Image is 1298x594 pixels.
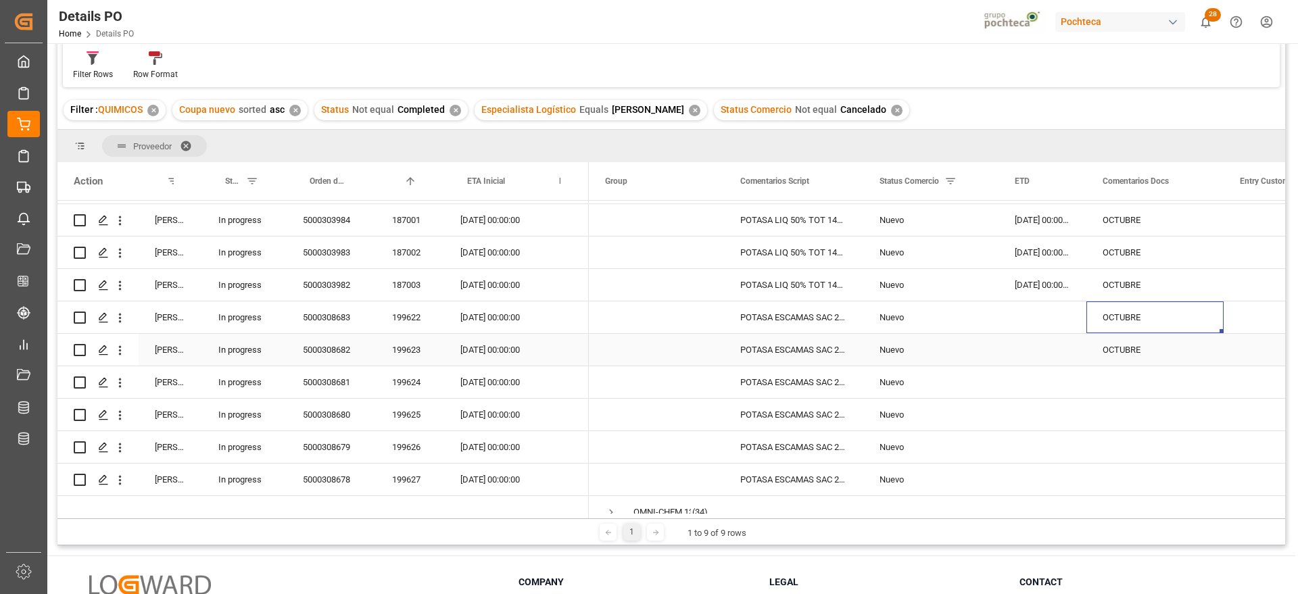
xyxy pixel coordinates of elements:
span: Status [225,176,241,186]
div: 5000308682 [287,334,376,366]
button: show 28 new notifications [1191,7,1221,37]
div: [DATE] 00:00:00 [999,269,1086,301]
div: POTASA ESCAMAS SAC 25 KG BR (93127) [724,464,863,495]
div: [PERSON_NAME] [139,301,202,333]
div: Press SPACE to select this row. [57,204,589,237]
div: Nuevo [880,464,982,495]
span: Status Comercio [880,176,939,186]
div: [PERSON_NAME] [139,237,202,268]
span: Entry Customs [1240,176,1293,186]
div: Row Format [133,68,178,80]
div: Press SPACE to select this row. [57,237,589,269]
div: [DATE] 00:00:00 [999,237,1086,268]
h3: Company [519,575,752,589]
div: [DATE] 00:00:00 [444,431,536,463]
div: Nuevo [880,367,982,398]
span: Cancelado [840,104,886,115]
div: In progress [202,464,287,495]
div: OCTUBRE [1086,269,1224,301]
div: OCTUBRE [1086,204,1224,236]
div: 5000308678 [287,464,376,495]
span: Comentarios Script [740,176,809,186]
div: [PERSON_NAME] [139,334,202,366]
div: Nuevo [880,432,982,463]
div: POTASA ESCAMAS SAC 25 KG BR (93127) [724,334,863,366]
h3: Contact [1019,575,1253,589]
div: POTASA ESCAMAS SAC 25 KG BR (93127) [724,366,863,398]
span: ETA Inicial [467,176,505,186]
div: In progress [202,399,287,430]
div: 5000308679 [287,431,376,463]
div: 187003 [376,269,444,301]
div: POTASA LIQ 50% TOT 1450 KG E/I BR N (969 [724,204,863,236]
button: Help Center [1221,7,1251,37]
div: POTASA LIQ 50% TOT 1450 KG E/I BR N (969 [724,237,863,268]
div: 5000303984 [287,204,376,236]
span: Proveedor [133,141,172,151]
div: OCTUBRE [1086,334,1224,366]
div: 199622 [376,301,444,333]
span: QUIMICOS [98,104,143,115]
div: 187001 [376,204,444,236]
span: ETD [1015,176,1030,186]
span: Not equal [795,104,837,115]
div: Details PO [59,6,134,26]
div: [DATE] 00:00:00 [444,269,536,301]
span: asc [270,104,285,115]
span: Status [321,104,349,115]
div: [PERSON_NAME] [139,269,202,301]
div: 199626 [376,431,444,463]
a: Home [59,29,81,39]
div: [DATE] 00:00:00 [444,399,536,430]
div: Action [74,175,103,187]
div: 187002 [376,237,444,268]
div: Pochteca [1055,12,1185,32]
div: POTASA ESCAMAS SAC 25 KG BR (93127) [724,399,863,430]
div: [DATE] 00:00:00 [444,334,536,366]
div: [DATE] 00:00:00 [999,204,1086,236]
div: Press SPACE to select this row. [57,334,589,366]
div: ✕ [891,105,903,116]
img: pochtecaImg.jpg_1689854062.jpg [980,10,1047,34]
div: OCTUBRE [1086,237,1224,268]
div: 199624 [376,366,444,398]
div: In progress [202,301,287,333]
h3: Legal [769,575,1003,589]
div: POTASA ESCAMAS SAC 25 KG BR (93127) [724,301,863,333]
span: Equals [579,104,608,115]
span: Especialista Logístico [481,104,576,115]
div: 5000308681 [287,366,376,398]
div: In progress [202,431,287,463]
div: [DATE] 00:00:00 [444,237,536,268]
div: 1 [623,524,640,541]
div: 1 to 9 of 9 rows [688,526,746,540]
div: In progress [202,269,287,301]
div: ✕ [689,105,700,116]
div: 5000303982 [287,269,376,301]
div: Nuevo [880,399,982,430]
div: [PERSON_NAME] [139,399,202,430]
span: Completed [398,104,445,115]
div: Press SPACE to select this row. [57,269,589,301]
div: [DATE] 00:00:00 [444,366,536,398]
div: [DATE] 00:00:00 [444,301,536,333]
span: Not equal [352,104,394,115]
div: [DATE] 00:00:00 [444,204,536,236]
div: Nuevo [880,270,982,301]
div: 5000308683 [287,301,376,333]
div: Press SPACE to select this row. [57,366,589,399]
div: [PERSON_NAME] [139,464,202,495]
div: POTASA LIQ 50% TOT 1450 KG E/I BR N (969 [724,269,863,301]
span: Comentarios Docs [1103,176,1169,186]
div: Nuevo [880,302,982,333]
div: Press SPACE to select this row. [57,431,589,464]
div: Nuevo [880,335,982,366]
div: Press SPACE to select this row. [57,301,589,334]
span: Coupa nuevo [179,104,235,115]
div: Press SPACE to select this row. [57,399,589,431]
span: sorted [239,104,266,115]
span: Group [605,176,627,186]
button: Pochteca [1055,9,1191,34]
div: ✕ [450,105,461,116]
div: Nuevo [880,237,982,268]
